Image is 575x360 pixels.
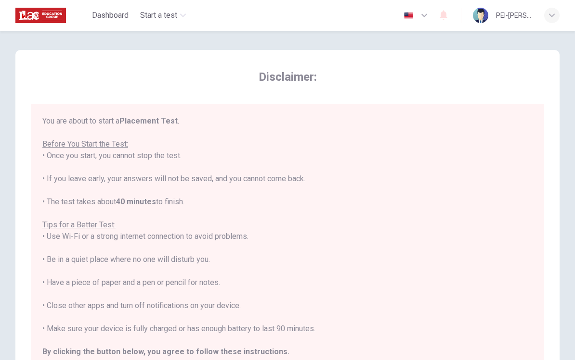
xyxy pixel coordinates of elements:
div: PEI-[PERSON_NAME] [496,10,533,21]
u: Before You Start the Test: [42,139,128,149]
b: Placement Test [119,116,178,125]
a: ILAC logo [15,6,88,25]
button: Dashboard [88,7,132,24]
span: Dashboard [92,10,129,21]
span: Start a test [140,10,177,21]
b: 40 minutes [116,197,156,206]
button: Start a test [136,7,190,24]
img: en [403,12,415,19]
img: Profile picture [473,8,488,23]
img: ILAC logo [15,6,66,25]
u: Tips for a Better Test: [42,220,116,229]
b: By clicking the button below, you agree to follow these instructions. [42,347,289,356]
span: Disclaimer: [31,69,544,85]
